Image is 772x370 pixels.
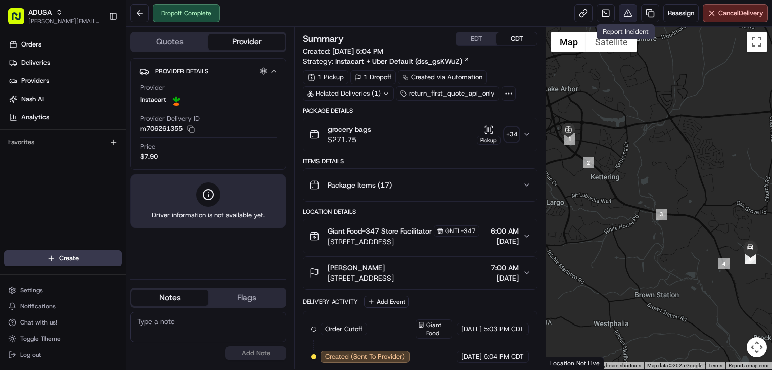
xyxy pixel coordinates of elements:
[549,356,582,369] a: Open this area in Google Maps (opens a new window)
[140,95,166,104] span: Instacart
[4,4,105,28] button: ADUSA[PERSON_NAME][EMAIL_ADDRESS][PERSON_NAME][DOMAIN_NAME]
[10,131,68,140] div: Past conversations
[491,226,519,236] span: 6:00 AM
[303,70,348,84] div: 1 Pickup
[491,236,519,246] span: [DATE]
[549,356,582,369] img: Google
[303,86,394,101] div: Related Deliveries (1)
[28,7,52,17] button: ADUSA
[140,124,195,133] button: m706261355
[101,223,122,231] span: Pylon
[4,315,122,330] button: Chat with us!
[4,55,126,71] a: Deliveries
[718,9,763,18] span: Cancel Delivery
[303,169,537,201] button: Package Items (17)
[396,86,499,101] div: return_first_quote_api_only
[20,302,56,310] span: Notifications
[484,325,524,334] span: 5:03 PM CDT
[551,32,586,52] button: Show street map
[747,337,767,357] button: Map camera controls
[303,298,358,306] div: Delivery Activity
[21,76,49,85] span: Providers
[10,200,18,208] div: 📗
[4,299,122,313] button: Notifications
[96,199,162,209] span: API Documentation
[46,97,166,107] div: Start new chat
[20,286,43,294] span: Settings
[426,321,450,337] span: Giant Food
[20,199,77,209] span: Knowledge Base
[10,10,30,30] img: Nash
[4,250,122,266] button: Create
[708,363,722,368] a: Terms (opens in new tab)
[647,363,702,368] span: Map data ©2025 Google
[477,125,519,145] button: Pickup+34
[350,70,396,84] div: 1 Dropoff
[496,32,537,45] button: CDT
[461,325,482,334] span: [DATE]
[303,34,344,43] h3: Summary
[303,208,537,216] div: Location Details
[656,209,667,220] div: 3
[491,263,519,273] span: 7:00 AM
[46,107,139,115] div: We're available if you need us!
[140,142,155,151] span: Price
[21,97,39,115] img: 9188753566659_6852d8bf1fb38e338040_72.png
[26,65,167,76] input: Clear
[484,352,524,361] span: 5:04 PM CDT
[131,290,208,306] button: Notes
[157,129,184,142] button: See all
[303,157,537,165] div: Items Details
[71,223,122,231] a: Powered byPylon
[703,4,768,22] button: CancelDelivery
[6,195,81,213] a: 📗Knowledge Base
[139,63,278,79] button: Provider Details
[140,83,165,92] span: Provider
[208,290,285,306] button: Flags
[10,40,184,57] p: Welcome 👋
[335,56,462,66] span: Instacart + Uber Default (dss_gsKWuZ)
[477,136,501,145] div: Pickup
[84,157,87,165] span: •
[328,237,479,247] span: [STREET_ADDRESS]
[20,318,57,327] span: Chat with us!
[598,362,641,369] button: Keyboard shortcuts
[745,253,756,264] div: 7
[747,32,767,52] button: Toggle fullscreen view
[10,97,28,115] img: 1736555255976-a54dd68f-1ca7-489b-9aae-adbdc363a1c4
[85,200,94,208] div: 💻
[4,91,126,107] a: Nash AI
[328,263,385,273] span: [PERSON_NAME]
[4,134,122,150] div: Favorites
[663,4,699,22] button: Reassign
[28,17,101,25] span: [PERSON_NAME][EMAIL_ADDRESS][PERSON_NAME][DOMAIN_NAME]
[4,332,122,346] button: Toggle Theme
[564,133,575,145] div: 1
[31,157,82,165] span: [PERSON_NAME]
[155,67,208,75] span: Provider Details
[10,147,26,163] img: JAMES SWIONTEK
[398,70,487,84] a: Created via Automation
[303,56,470,66] div: Strategy:
[597,24,655,39] div: Report Incident
[4,109,126,125] a: Analytics
[328,124,371,134] span: grocery bags
[328,180,392,190] span: Package Items ( 17 )
[152,211,265,220] span: Driver information is not available yet.
[477,125,501,145] button: Pickup
[328,134,371,145] span: $271.75
[4,73,126,89] a: Providers
[445,227,476,235] span: GNTL-347
[4,283,122,297] button: Settings
[170,94,183,106] img: profile_instacart_ahold_partner.png
[303,107,537,115] div: Package Details
[456,32,496,45] button: EDT
[140,114,200,123] span: Provider Delivery ID
[718,258,730,269] div: 4
[4,348,122,362] button: Log out
[303,257,537,289] button: [PERSON_NAME][STREET_ADDRESS]7:00 AM[DATE]
[20,335,61,343] span: Toggle Theme
[328,226,432,236] span: Giant Food-347 Store Facilitator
